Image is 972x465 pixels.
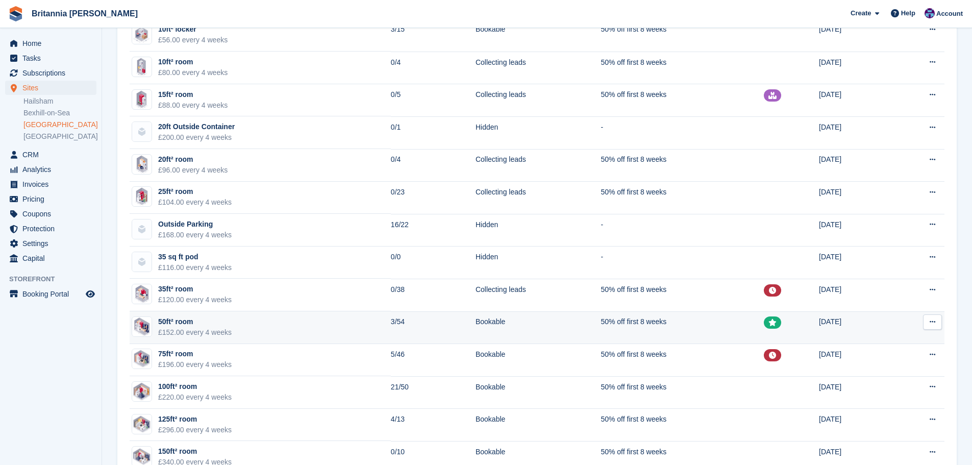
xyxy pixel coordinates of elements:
a: Hailsham [23,96,96,106]
td: 50% off first 8 weeks [601,182,764,214]
td: Bookable [476,19,601,52]
span: Booking Portal [22,287,84,301]
img: 75FY.png [132,349,152,369]
img: stora-icon-8386f47178a22dfd0bd8f6a31ec36ba5ce8667c1dd55bd0f319d3a0aa187defe.svg [8,6,23,21]
div: £296.00 every 4 weeks [158,425,232,435]
td: 50% off first 8 weeks [601,409,764,442]
a: menu [5,236,96,251]
a: menu [5,251,96,265]
td: Hidden [476,247,601,279]
td: 0/4 [391,149,476,182]
a: menu [5,192,96,206]
span: Account [936,9,963,19]
td: [DATE] [819,149,891,182]
td: 50% off first 8 weeks [601,52,764,84]
td: [DATE] [819,409,891,442]
div: 10ft² locker [158,24,228,35]
td: 50% off first 8 weeks [601,149,764,182]
div: £168.00 every 4 weeks [158,230,232,240]
div: 125ft² room [158,414,232,425]
td: 0/5 [391,84,476,117]
img: 125FT.png [132,415,152,433]
td: [DATE] [819,116,891,149]
img: blank-unit-type-icon-ffbac7b88ba66c5e286b0e438baccc4b9c83835d4c34f86887a83fc20ec27e7b.svg [132,252,152,272]
div: £220.00 every 4 weeks [158,392,232,403]
td: [DATE] [819,344,891,377]
td: 0/1 [391,116,476,149]
td: 0/38 [391,279,476,311]
img: 25FT.png [134,186,150,207]
a: menu [5,148,96,162]
a: menu [5,162,96,177]
td: [DATE] [819,84,891,117]
div: £116.00 every 4 weeks [158,262,232,273]
td: 0/23 [391,182,476,214]
td: 21/50 [391,376,476,409]
div: 35 sq ft pod [158,252,232,262]
div: 20ft Outside Container [158,121,235,132]
a: menu [5,177,96,191]
td: 3/54 [391,311,476,344]
a: menu [5,222,96,236]
div: 15ft² room [158,89,228,100]
div: £88.00 every 4 weeks [158,100,228,111]
img: 35FT.png [133,284,151,304]
div: £96.00 every 4 weeks [158,165,228,176]
div: 150ft² room [158,446,232,457]
div: 50ft² room [158,316,232,327]
span: Help [901,8,915,18]
td: 3/15 [391,19,476,52]
td: Hidden [476,214,601,247]
td: 5/46 [391,344,476,377]
td: Collecting leads [476,279,601,311]
td: 50% off first 8 weeks [601,311,764,344]
div: 75ft² room [158,349,232,359]
span: Subscriptions [22,66,84,80]
div: 10ft² room [158,57,228,67]
span: Protection [22,222,84,236]
a: menu [5,287,96,301]
td: [DATE] [819,376,891,409]
td: 50% off first 8 weeks [601,376,764,409]
td: - [601,116,764,149]
a: Bexhill-on-Sea [23,108,96,118]
span: Capital [22,251,84,265]
div: 35ft² room [158,284,232,295]
img: 15FT.png [135,89,149,110]
td: [DATE] [819,311,891,344]
span: Sites [22,81,84,95]
td: [DATE] [819,182,891,214]
td: [DATE] [819,19,891,52]
span: Analytics [22,162,84,177]
img: blank-unit-type-icon-ffbac7b88ba66c5e286b0e438baccc4b9c83835d4c34f86887a83fc20ec27e7b.svg [132,219,152,239]
span: Tasks [22,51,84,65]
div: 100ft² room [158,381,232,392]
td: Bookable [476,376,601,409]
td: Collecting leads [476,149,601,182]
img: Becca Clark [925,8,935,18]
span: Storefront [9,274,102,284]
span: CRM [22,148,84,162]
td: - [601,247,764,279]
a: menu [5,207,96,221]
a: Preview store [84,288,96,300]
a: menu [5,66,96,80]
td: 0/4 [391,52,476,84]
td: Bookable [476,311,601,344]
div: £196.00 every 4 weeks [158,359,232,370]
img: 10FT.png [132,25,152,44]
td: 4/13 [391,409,476,442]
a: menu [5,36,96,51]
td: 16/22 [391,214,476,247]
td: Collecting leads [476,182,601,214]
div: £104.00 every 4 weeks [158,197,232,208]
td: 0/0 [391,247,476,279]
div: £56.00 every 4 weeks [158,35,228,45]
td: Collecting leads [476,84,601,117]
img: 20FT.png [134,154,150,175]
img: 100FT.png [132,382,152,401]
div: £120.00 every 4 weeks [158,295,232,305]
span: Invoices [22,177,84,191]
img: blank-unit-type-icon-ffbac7b88ba66c5e286b0e438baccc4b9c83835d4c34f86887a83fc20ec27e7b.svg [132,122,152,141]
a: [GEOGRAPHIC_DATA] [23,120,96,130]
